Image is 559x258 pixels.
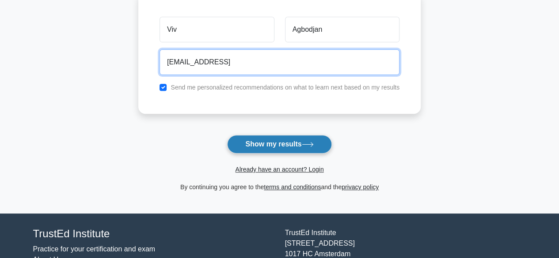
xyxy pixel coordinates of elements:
[342,183,379,191] a: privacy policy
[33,245,156,253] a: Practice for your certification and exam
[160,49,399,75] input: Email
[133,182,426,192] div: By continuing you agree to the and the
[235,166,323,173] a: Already have an account? Login
[227,135,331,153] button: Show my results
[160,17,274,42] input: First name
[285,17,399,42] input: Last name
[171,84,399,91] label: Send me personalized recommendations on what to learn next based on my results
[264,183,321,191] a: terms and conditions
[33,228,274,240] h4: TrustEd Institute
